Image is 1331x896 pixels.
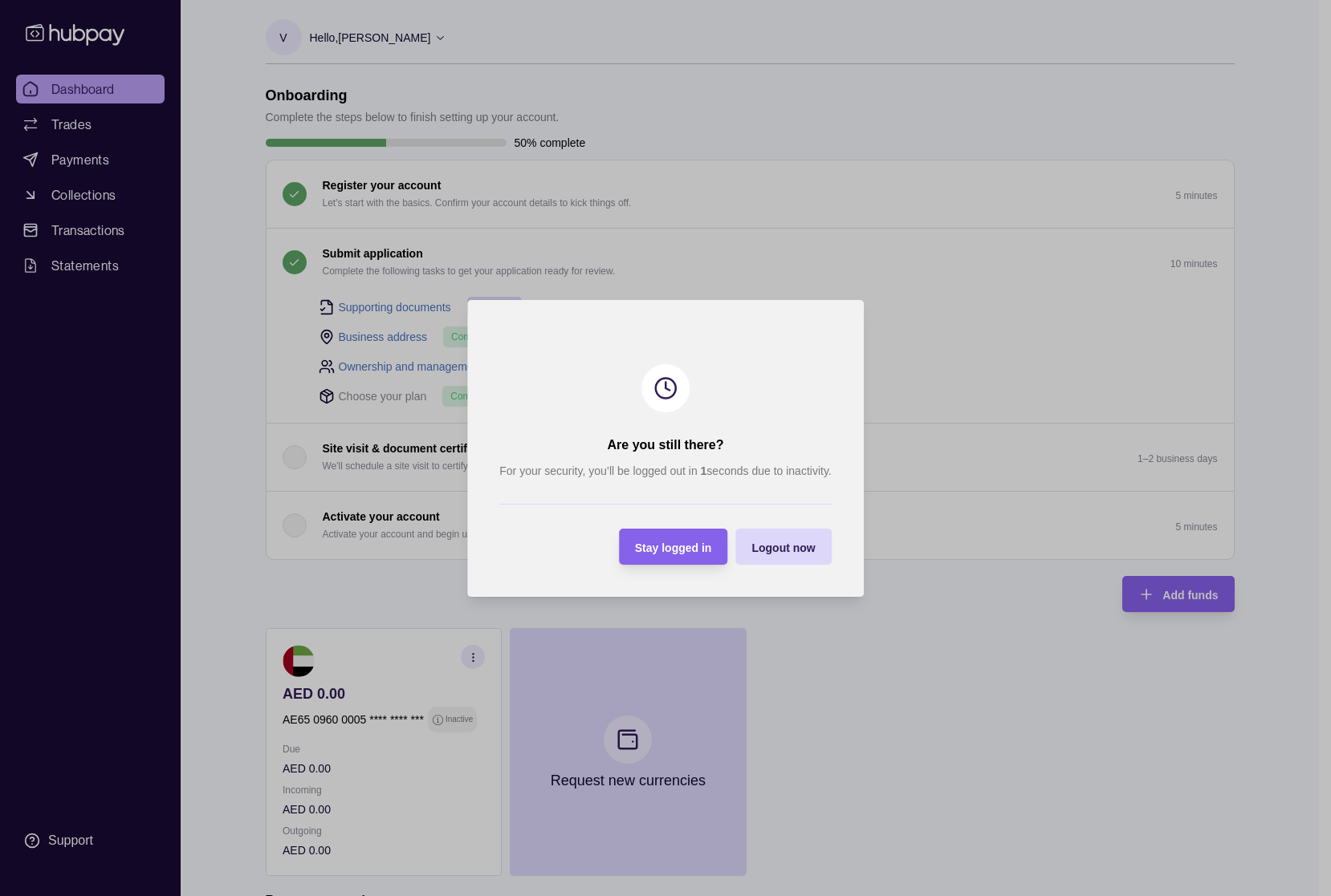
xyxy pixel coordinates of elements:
button: Stay logged in [619,529,728,565]
strong: 1 [701,464,707,477]
span: Stay logged in [635,541,712,553]
span: Logout now [751,541,815,553]
p: For your security, you’ll be logged out in seconds due to inactivity. [499,462,832,480]
h2: Are you still there? [608,436,724,454]
button: Logout now [735,529,831,565]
